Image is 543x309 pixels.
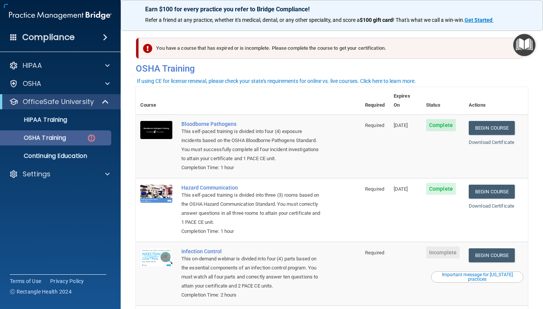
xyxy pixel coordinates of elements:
[465,17,494,23] a: Get Started
[136,63,528,74] h4: OSHA Training
[145,17,360,23] span: Refer a friend at any practice, whether it's medical, dental, or any other speciality, and score a
[139,38,523,59] div: You have a course that has expired or is incomplete. Please complete the course to get your certi...
[464,87,528,115] th: Actions
[365,186,384,192] span: Required
[181,254,323,291] div: This on-demand webinar is divided into four (4) parts based on the essential components of an inf...
[422,87,464,115] th: Status
[9,8,112,23] img: PMB logo
[513,34,535,56] button: Open Resource Center
[22,32,75,43] h4: Compliance
[394,186,408,192] span: [DATE]
[431,271,523,283] button: Read this if you are a dental practitioner in the state of CA
[469,185,515,199] a: Begin Course
[5,116,67,124] p: HIPAA Training
[23,61,42,70] p: HIPAA
[360,87,389,115] th: Required
[9,61,110,70] a: HIPAA
[469,139,514,145] a: Download Certificate
[181,248,323,254] a: Infection Control
[365,122,384,128] span: Required
[181,121,323,127] a: Bloodborne Pathogens
[426,183,456,195] span: Complete
[181,163,323,172] div: Completion Time: 1 hour
[394,122,408,128] span: [DATE]
[145,6,518,13] p: Earn $100 for every practice you refer to Bridge Compliance!
[465,17,492,23] strong: Get Started
[365,250,384,255] span: Required
[10,288,72,295] span: Ⓒ Rectangle Health 2024
[469,248,515,262] a: Begin Course
[469,203,514,209] a: Download Certificate
[426,246,460,259] span: Incomplete
[181,185,323,191] a: Hazard Communication
[9,79,110,88] a: OSHA
[5,152,108,160] p: Continuing Education
[181,227,323,236] div: Completion Time: 1 hour
[23,97,94,106] p: OfficeSafe University
[393,17,465,23] span: ! That's what we call a win-win.
[181,191,323,227] div: This self-paced training is divided into three (3) rooms based on the OSHA Hazard Communication S...
[181,291,323,300] div: Completion Time: 2 hours
[181,127,323,163] div: This self-paced training is divided into four (4) exposure incidents based on the OSHA Bloodborne...
[23,170,51,179] p: Settings
[137,78,416,84] div: If using CE for license renewal, please check your state's requirements for online vs. live cours...
[360,17,393,23] strong: $100 gift card
[136,87,177,115] th: Course
[50,277,84,285] a: Privacy Policy
[9,170,110,179] a: Settings
[9,97,109,106] a: OfficeSafe University
[432,272,522,281] div: Important message for [US_STATE] practices
[10,277,41,285] a: Terms of Use
[5,134,66,142] p: OSHA Training
[469,121,515,135] a: Begin Course
[87,133,96,143] img: danger-circle.6113f641.png
[136,77,417,85] button: If using CE for license renewal, please check your state's requirements for online vs. live cours...
[23,79,41,88] p: OSHA
[143,44,152,53] img: exclamation-circle-solid-danger.72ef9ffc.png
[389,87,422,115] th: Expires On
[426,119,456,131] span: Complete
